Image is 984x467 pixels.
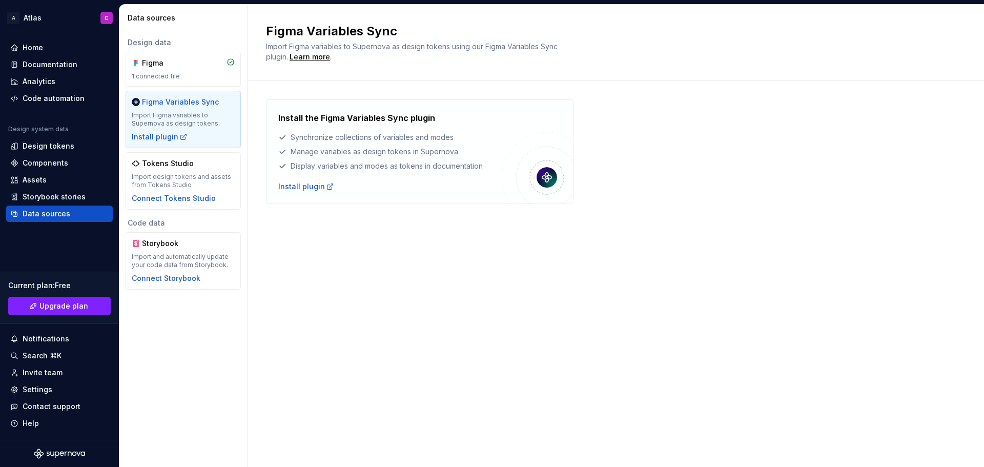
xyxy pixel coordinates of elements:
[23,192,86,202] div: Storybook stories
[23,175,47,185] div: Assets
[23,76,55,87] div: Analytics
[6,381,113,398] a: Settings
[142,158,194,169] div: Tokens Studio
[23,209,70,219] div: Data sources
[128,13,243,23] div: Data sources
[23,43,43,53] div: Home
[266,23,953,39] h2: Figma Variables Sync
[6,331,113,347] button: Notifications
[6,398,113,415] button: Contact support
[24,13,42,23] div: Atlas
[7,12,19,24] div: A
[142,97,219,107] div: Figma Variables Sync
[126,232,241,290] a: StorybookImport and automatically update your code data from Storybook.Connect Storybook
[39,301,88,311] span: Upgrade plan
[23,418,39,429] div: Help
[6,73,113,90] a: Analytics
[23,141,74,151] div: Design tokens
[23,334,69,344] div: Notifications
[8,125,69,133] div: Design system data
[278,161,502,171] div: Display variables and modes as tokens in documentation
[278,132,502,143] div: Synchronize collections of variables and modes
[126,37,241,48] div: Design data
[266,42,560,61] span: Import Figma variables to Supernova as design tokens using our Figma Variables Sync plugin.
[8,280,111,291] div: Current plan : Free
[126,52,241,87] a: Figma1 connected file
[278,112,435,124] h4: Install the Figma Variables Sync plugin
[132,193,216,204] button: Connect Tokens Studio
[142,58,191,68] div: Figma
[278,181,334,192] a: Install plugin
[6,172,113,188] a: Assets
[23,351,61,361] div: Search ⌘K
[23,401,80,412] div: Contact support
[8,297,111,315] a: Upgrade plan
[6,206,113,222] a: Data sources
[132,273,200,283] button: Connect Storybook
[126,218,241,228] div: Code data
[278,147,502,157] div: Manage variables as design tokens in Supernova
[23,59,77,70] div: Documentation
[132,253,235,269] div: Import and automatically update your code data from Storybook.
[290,52,330,62] a: Learn more
[6,56,113,73] a: Documentation
[6,138,113,154] a: Design tokens
[105,14,109,22] div: C
[23,158,68,168] div: Components
[6,155,113,171] a: Components
[132,72,235,80] div: 1 connected file
[6,189,113,205] a: Storybook stories
[23,368,63,378] div: Invite team
[126,91,241,148] a: Figma Variables SyncImport Figma variables to Supernova as design tokens.Install plugin
[132,111,235,128] div: Import Figma variables to Supernova as design tokens.
[23,93,85,104] div: Code automation
[288,53,332,61] span: .
[132,173,235,189] div: Import design tokens and assets from Tokens Studio
[6,39,113,56] a: Home
[126,152,241,210] a: Tokens StudioImport design tokens and assets from Tokens StudioConnect Tokens Studio
[2,7,117,29] button: AAtlasC
[6,364,113,381] a: Invite team
[6,348,113,364] button: Search ⌘K
[132,132,188,142] button: Install plugin
[6,90,113,107] a: Code automation
[6,415,113,432] button: Help
[142,238,191,249] div: Storybook
[34,449,85,459] svg: Supernova Logo
[23,384,52,395] div: Settings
